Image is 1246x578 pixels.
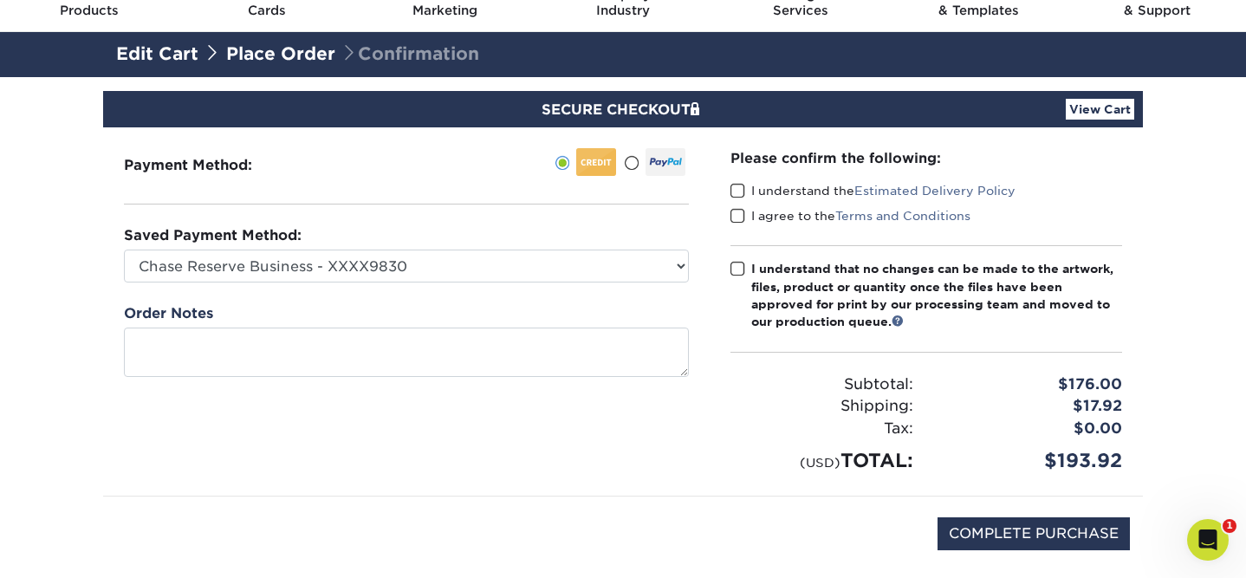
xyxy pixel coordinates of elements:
a: Estimated Delivery Policy [854,184,1016,198]
label: I agree to the [730,207,970,224]
label: Saved Payment Method: [124,225,302,246]
h3: Payment Method: [124,157,295,173]
label: I understand the [730,182,1016,199]
small: (USD) [800,455,840,470]
a: View Cart [1066,99,1134,120]
div: Shipping: [717,395,926,418]
a: Edit Cart [116,43,198,64]
div: $0.00 [926,418,1135,440]
div: TOTAL: [717,446,926,475]
div: Subtotal: [717,373,926,396]
div: $17.92 [926,395,1135,418]
a: Place Order [226,43,335,64]
div: I understand that no changes can be made to the artwork, files, product or quantity once the file... [751,260,1122,331]
span: Confirmation [341,43,479,64]
div: Please confirm the following: [730,148,1122,168]
input: COMPLETE PURCHASE [938,517,1130,550]
span: SECURE CHECKOUT [542,101,704,118]
div: $193.92 [926,446,1135,475]
iframe: Intercom live chat [1187,519,1229,561]
div: $176.00 [926,373,1135,396]
div: Tax: [717,418,926,440]
img: DigiCert Secured Site Seal [116,517,203,568]
label: Order Notes [124,303,213,324]
iframe: Google Customer Reviews [4,525,147,572]
span: 1 [1223,519,1236,533]
a: Terms and Conditions [835,209,970,223]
